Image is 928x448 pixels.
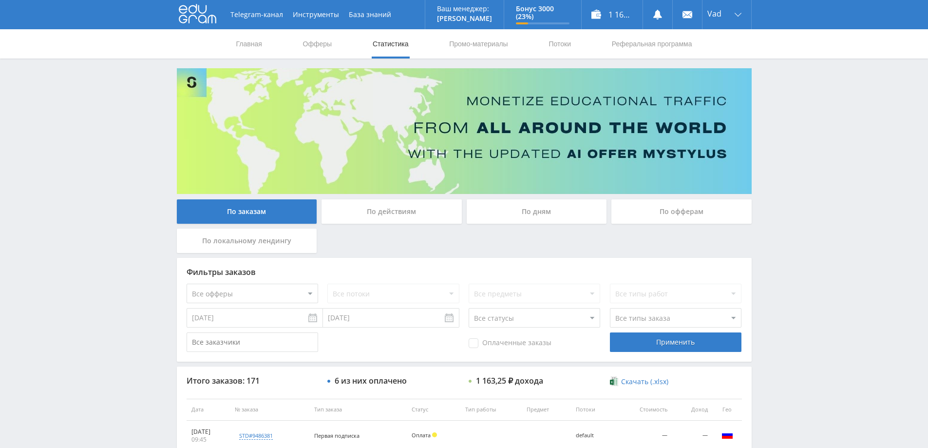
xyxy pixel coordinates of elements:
th: Потоки [571,399,615,421]
div: [DATE] [191,428,226,436]
div: 1 163,25 ₽ дохода [476,376,543,385]
th: Статус [407,399,460,421]
span: Vad [707,10,721,18]
div: std#9486381 [239,432,273,440]
p: Бонус 3000 (23%) [516,5,569,20]
div: По заказам [177,199,317,224]
a: Статистика [372,29,410,58]
div: Применить [610,332,741,352]
span: Скачать (.xlsx) [621,378,668,386]
th: Предмет [522,399,570,421]
th: Дата [187,399,230,421]
a: Реферальная программа [611,29,693,58]
p: [PERSON_NAME] [437,15,492,22]
div: По локальному лендингу [177,229,317,253]
div: Итого заказов: 171 [187,376,318,385]
p: Ваш менеджер: [437,5,492,13]
div: default [576,432,610,439]
span: Первая подписка [314,432,360,439]
th: № заказа [230,399,309,421]
a: Потоки [548,29,572,58]
th: Гео [713,399,742,421]
div: По офферам [611,199,752,224]
span: Холд [432,432,437,437]
div: Фильтры заказов [187,268,742,276]
th: Тип работы [460,399,522,421]
th: Доход [672,399,712,421]
span: Оплаченные заказы [469,338,551,348]
div: По действиям [322,199,462,224]
img: rus.png [721,429,733,441]
th: Тип заказа [309,399,407,421]
input: Все заказчики [187,332,318,352]
a: Офферы [302,29,333,58]
a: Скачать (.xlsx) [610,377,668,387]
div: По дням [467,199,607,224]
img: Banner [177,68,752,194]
a: Промо-материалы [448,29,509,58]
th: Стоимость [615,399,672,421]
img: xlsx [610,376,618,386]
div: 6 из них оплачено [335,376,407,385]
span: Оплата [412,431,431,439]
a: Главная [235,29,263,58]
div: 09:45 [191,436,226,444]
